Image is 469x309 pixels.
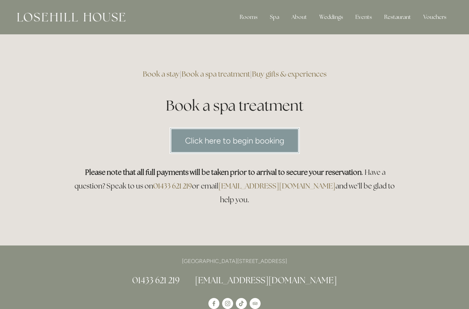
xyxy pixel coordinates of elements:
a: TripAdvisor [250,298,261,309]
a: Losehill House Hotel & Spa [208,298,219,309]
div: Spa [264,10,285,24]
a: Book a spa treatment [182,69,250,79]
a: [EMAIL_ADDRESS][DOMAIN_NAME] [218,181,335,191]
div: Rooms [234,10,263,24]
a: TikTok [236,298,247,309]
h3: . Have a question? Speak to us on or email and we’ll be glad to help you. [70,165,399,207]
img: Losehill House [17,13,125,22]
p: [GEOGRAPHIC_DATA][STREET_ADDRESS] [70,256,399,266]
a: Vouchers [418,10,452,24]
a: [EMAIL_ADDRESS][DOMAIN_NAME] [195,275,337,286]
a: 01433 621 219 [132,275,180,286]
a: Buy gifts & experiences [252,69,327,79]
div: Restaurant [379,10,416,24]
div: Events [350,10,377,24]
a: Instagram [222,298,233,309]
div: Weddings [314,10,348,24]
h1: Book a spa treatment [70,95,399,116]
a: 01433 621 219 [153,181,192,191]
a: Click here to begin booking [170,127,300,154]
a: Book a stay [143,69,180,79]
strong: Please note that all full payments will be taken prior to arrival to secure your reservation [85,168,362,177]
h3: | | [70,67,399,81]
div: About [286,10,312,24]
